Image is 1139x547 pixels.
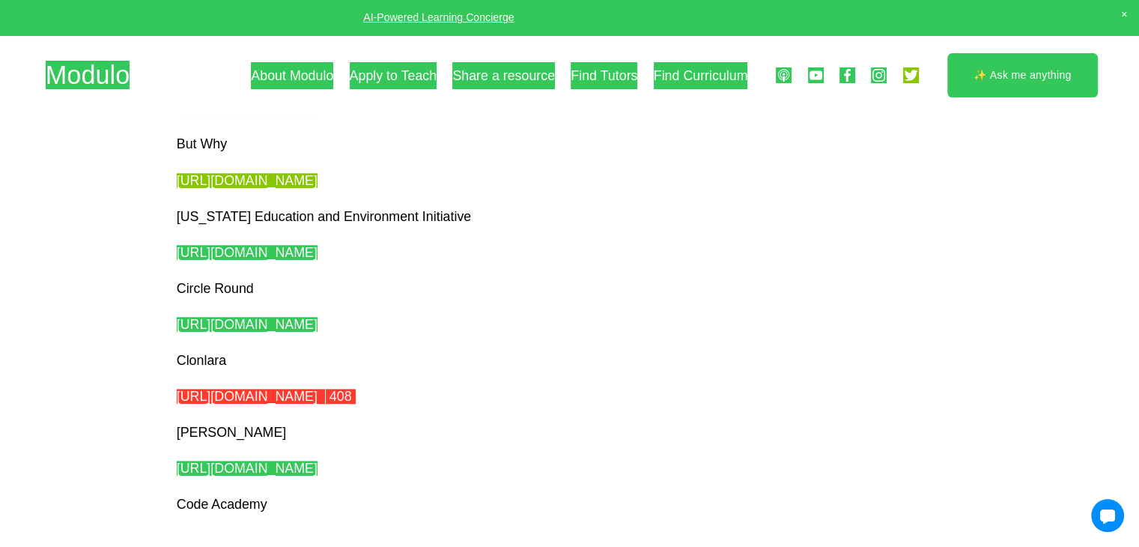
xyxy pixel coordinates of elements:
p: [PERSON_NAME] [177,420,963,444]
span: [URL][DOMAIN_NAME] [177,389,318,404]
a: Apply to Teach [350,62,437,89]
p: But Why [177,132,963,156]
a: ✨ Ask me anything [947,53,1098,98]
a: Twitter [903,67,919,83]
a: [URL][DOMAIN_NAME] [177,317,318,332]
a: Apple Podcasts [776,67,792,83]
span: 408 [325,389,356,404]
a: AI-Powered Learning Concierge [363,11,514,23]
p: Code Academy [177,492,963,516]
a: Modulo [46,61,130,89]
a: Find Curriculum [654,62,748,89]
a: Facebook [839,67,855,83]
a: [URL][DOMAIN_NAME] [177,245,318,260]
p: Clonlara [177,348,963,372]
a: [URL][DOMAIN_NAME] 408 [177,389,356,404]
a: Find Tutors [571,62,637,89]
p: Circle Round [177,276,963,300]
a: [URL][DOMAIN_NAME] [177,173,318,188]
a: YouTube [808,67,824,83]
a: About Modulo [251,62,333,89]
p: [US_STATE] Education and Environment Initiative [177,205,963,229]
a: [URL][DOMAIN_NAME] [177,461,318,476]
a: Share a resource [452,62,555,89]
a: Instagram [871,67,887,83]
